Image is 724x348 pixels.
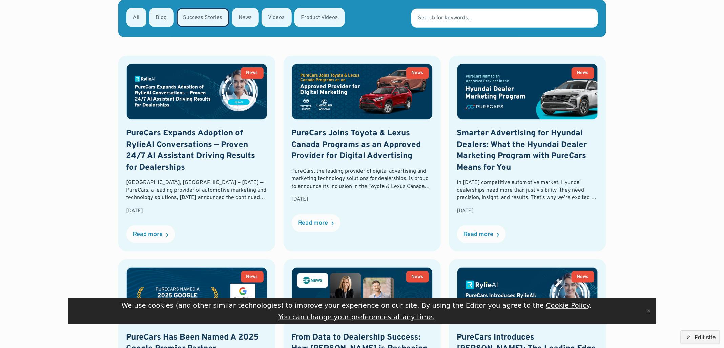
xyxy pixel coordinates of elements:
div: Read more [464,232,494,238]
div: [GEOGRAPHIC_DATA], [GEOGRAPHIC_DATA] – [DATE] — PureCars, a leading provider of automotive market... [126,179,267,202]
div: [DATE] [292,196,433,203]
h2: PureCars Joins Toyota & Lexus Canada Programs as an Approved Provider for Digital Advertising [292,128,433,162]
div: Read more [298,220,328,226]
div: News [246,275,258,279]
div: News [577,71,589,75]
a: NewsPureCars Expands Adoption of RylieAI Conversations — Proven 24/7 AI Assistant Driving Results... [118,56,275,251]
div: Read more [133,232,163,238]
div: [DATE] [457,207,598,215]
div: News [412,71,423,75]
a: NewsPureCars Joins Toyota & Lexus Canada Programs as an Approved Provider for Digital Advertising... [284,56,441,251]
div: PureCars, the leading provider of digital advertising and marketing technology solutions for deal... [292,168,433,190]
button: Close [644,306,654,316]
div: News [577,275,589,279]
button: You can change your preferences at any time. [278,312,435,322]
div: News [246,71,258,75]
div: In [DATE] competitive automotive market, Hyundai dealerships need more than just visibility—they ... [457,179,598,202]
h2: PureCars Expands Adoption of RylieAI Conversations — Proven 24/7 AI Assistant Driving Results for... [126,128,267,173]
span: We use cookies (and other similar technologies) to improve your experience on our site. By using ... [122,301,592,309]
a: NewsSmarter Advertising for Hyundai Dealers: What the Hyundai Dealer Marketing Program with PureC... [449,56,606,251]
h2: Smarter Advertising for Hyundai Dealers: What the Hyundai Dealer Marketing Program with PureCars ... [457,128,598,173]
div: News [412,275,423,279]
input: Search for keywords... [411,9,598,28]
a: Cookie Policy [546,301,589,309]
div: [DATE] [126,207,267,215]
button: Edit site [681,330,720,344]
